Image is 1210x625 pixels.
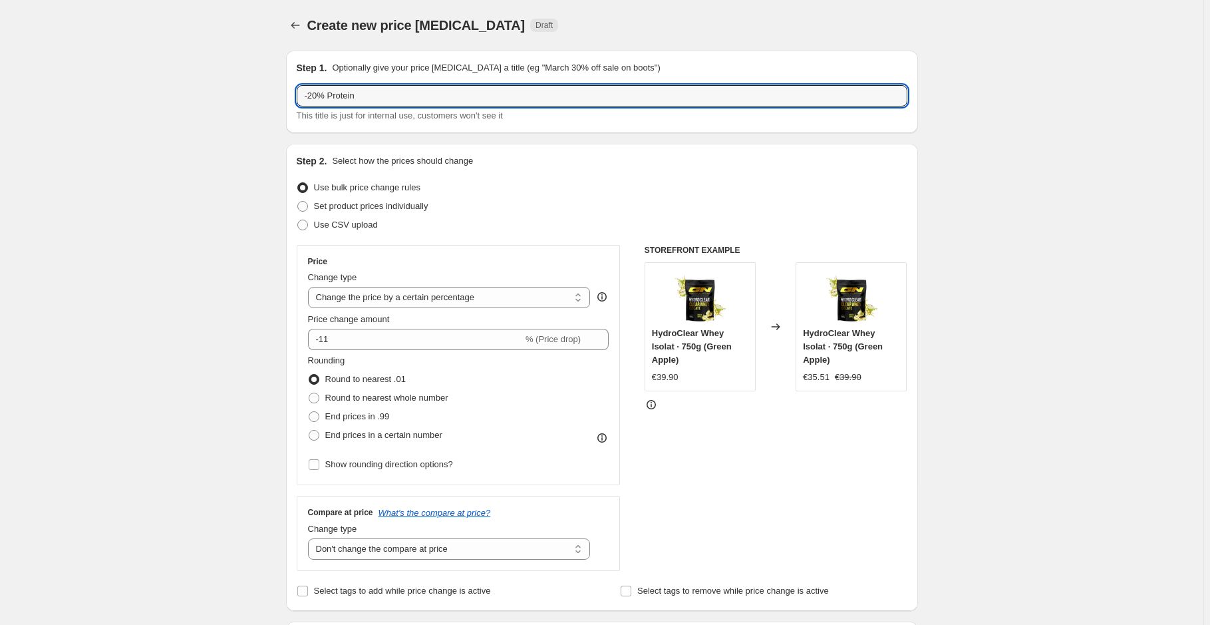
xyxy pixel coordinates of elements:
[308,329,523,350] input: -15
[835,371,861,384] strike: €39.90
[297,61,327,75] h2: Step 1.
[314,201,428,211] span: Set product prices individually
[378,508,491,518] button: What's the compare at price?
[314,220,378,230] span: Use CSV upload
[308,256,327,267] h3: Price
[325,411,390,421] span: End prices in .99
[297,85,907,106] input: 30% off holiday sale
[535,20,553,31] span: Draft
[645,245,907,256] h6: STOREFRONT EXAMPLE
[332,154,473,168] p: Select how the prices should change
[803,328,883,365] span: HydroClear Whey Isolat · 750g (Green Apple)
[325,393,448,403] span: Round to nearest whole number
[308,355,345,365] span: Rounding
[595,290,609,304] div: help
[652,371,679,384] div: €39.90
[325,459,453,469] span: Show rounding direction options?
[637,586,829,596] span: Select tags to remove while price change is active
[297,154,327,168] h2: Step 2.
[307,18,526,33] span: Create new price [MEDICAL_DATA]
[652,328,732,365] span: HydroClear Whey Isolat · 750g (Green Apple)
[308,507,373,518] h3: Compare at price
[325,374,406,384] span: Round to nearest .01
[673,270,726,323] img: ClearWhey1000g-GreenApple_2000x1950_cdae78d5-b2c9-48f9-a7f7-54597217b253_80x.webp
[325,430,442,440] span: End prices in a certain number
[526,334,581,344] span: % (Price drop)
[297,110,503,120] span: This title is just for internal use, customers won't see it
[308,524,357,534] span: Change type
[332,61,660,75] p: Optionally give your price [MEDICAL_DATA] a title (eg "March 30% off sale on boots")
[286,16,305,35] button: Price change jobs
[803,371,830,384] div: €35.51
[308,314,390,324] span: Price change amount
[314,586,491,596] span: Select tags to add while price change is active
[308,272,357,282] span: Change type
[825,270,878,323] img: ClearWhey1000g-GreenApple_2000x1950_cdae78d5-b2c9-48f9-a7f7-54597217b253_80x.webp
[314,182,420,192] span: Use bulk price change rules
